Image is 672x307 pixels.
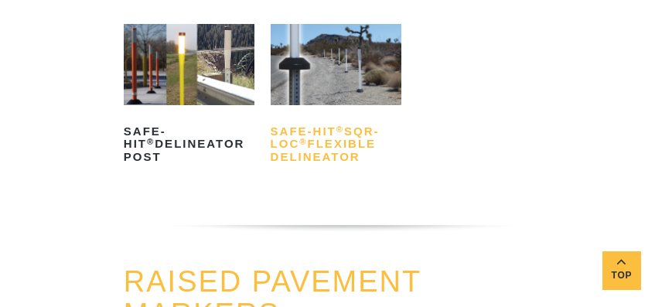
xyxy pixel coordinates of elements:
[147,137,155,146] sup: ®
[271,119,401,169] h2: Safe-Hit SQR-LOC Flexible Delineator
[124,119,254,169] h2: Safe-Hit Delineator Post
[602,251,641,290] a: Top
[602,267,641,285] span: Top
[299,137,307,146] sup: ®
[336,125,344,134] sup: ®
[124,24,254,169] a: Safe-Hit®Delineator Post
[271,24,401,169] a: Safe-Hit®SQR-LOC®Flexible Delineator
